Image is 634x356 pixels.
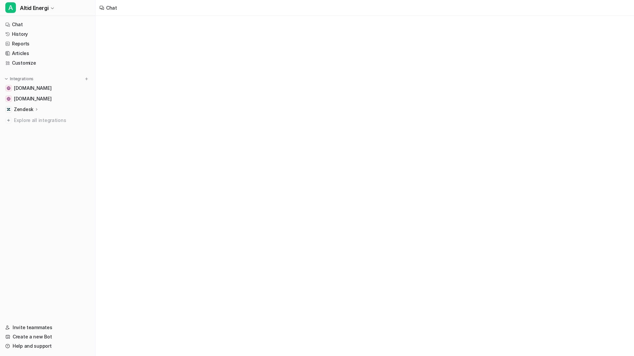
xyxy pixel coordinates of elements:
[14,115,90,126] span: Explore all integrations
[3,323,93,332] a: Invite teammates
[106,4,117,11] div: Chat
[3,84,93,93] a: greenpowerdenmark.dk[DOMAIN_NAME]
[84,77,89,81] img: menu_add.svg
[14,106,33,113] p: Zendesk
[3,49,93,58] a: Articles
[3,30,93,39] a: History
[3,341,93,351] a: Help and support
[3,94,93,103] a: altidenergi.dk[DOMAIN_NAME]
[3,58,93,68] a: Customize
[5,117,12,124] img: explore all integrations
[20,3,48,13] span: Altid Energi
[3,76,35,82] button: Integrations
[14,95,51,102] span: [DOMAIN_NAME]
[7,107,11,111] img: Zendesk
[3,39,93,48] a: Reports
[7,86,11,90] img: greenpowerdenmark.dk
[3,20,93,29] a: Chat
[5,2,16,13] span: A
[10,76,33,82] p: Integrations
[4,77,9,81] img: expand menu
[14,85,51,91] span: [DOMAIN_NAME]
[3,116,93,125] a: Explore all integrations
[3,332,93,341] a: Create a new Bot
[7,97,11,101] img: altidenergi.dk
